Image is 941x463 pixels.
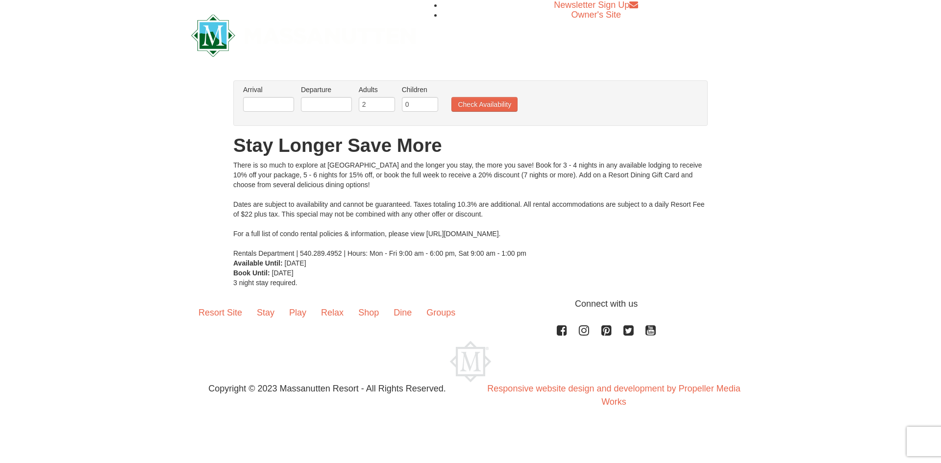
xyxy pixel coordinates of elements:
p: Connect with us [191,297,750,311]
strong: Book Until: [233,269,270,277]
a: Massanutten Resort [191,23,416,46]
a: Responsive website design and development by Propeller Media Works [487,384,740,407]
label: Adults [359,85,395,95]
span: 3 night stay required. [233,279,297,287]
a: Shop [351,297,386,328]
h1: Stay Longer Save More [233,136,708,155]
a: Groups [419,297,463,328]
a: Stay [249,297,282,328]
a: Dine [386,297,419,328]
label: Children [402,85,438,95]
label: Departure [301,85,352,95]
a: Relax [314,297,351,328]
button: Check Availability [451,97,518,112]
span: [DATE] [285,259,306,267]
div: There is so much to explore at [GEOGRAPHIC_DATA] and the longer you stay, the more you save! Book... [233,160,708,258]
span: [DATE] [272,269,294,277]
label: Arrival [243,85,294,95]
a: Resort Site [191,297,249,328]
p: Copyright © 2023 Massanutten Resort - All Rights Reserved. [184,382,470,395]
img: Massanutten Resort Logo [191,14,416,57]
strong: Available Until: [233,259,283,267]
img: Massanutten Resort Logo [450,341,491,382]
a: Play [282,297,314,328]
a: Owner's Site [571,10,621,20]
